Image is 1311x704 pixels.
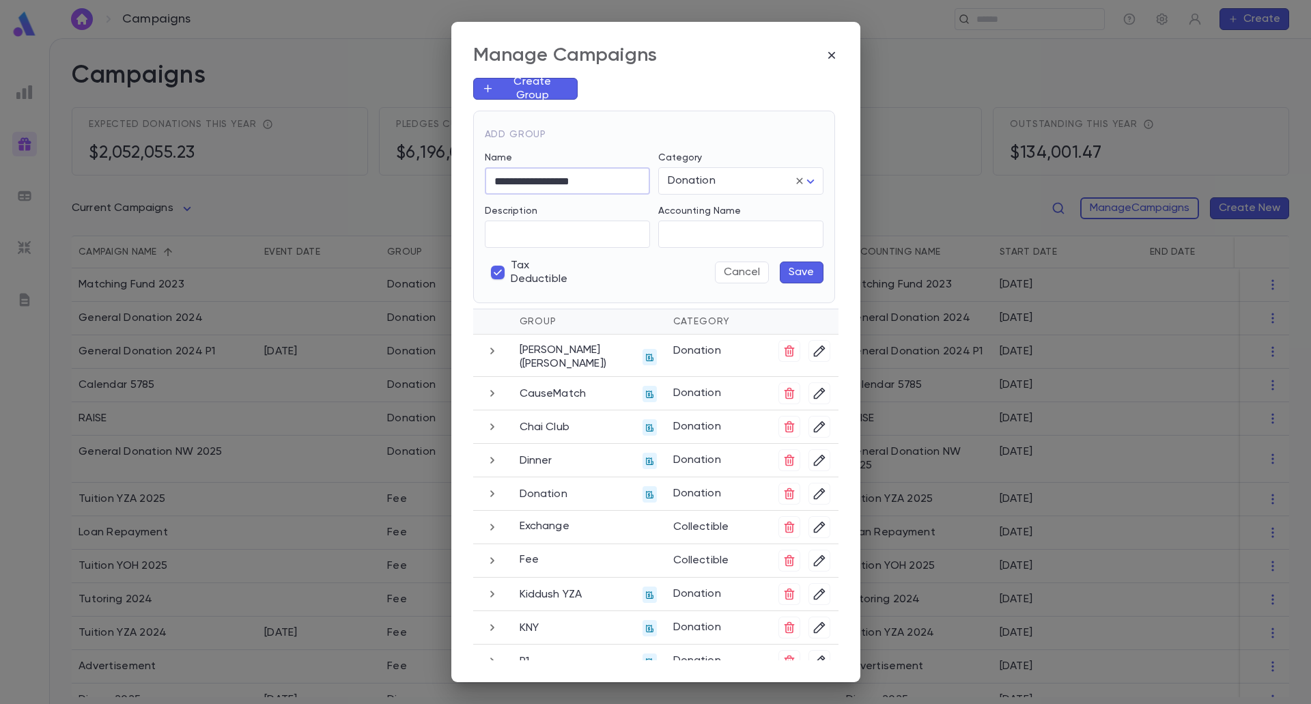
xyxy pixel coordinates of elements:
[520,387,587,401] p: CauseMatch
[673,416,762,434] p: Donation
[673,449,762,467] p: Donation
[520,317,556,326] span: Group
[485,152,513,163] label: Name
[780,262,823,283] button: Save
[511,259,568,286] span: Tax Deductible
[673,317,731,326] span: Category
[673,617,762,634] p: Donation
[673,382,762,400] p: Donation
[658,206,742,216] label: Accounting Name
[494,75,568,102] p: Create Group
[520,655,529,668] p: P1
[668,175,716,186] span: Donation
[673,650,762,668] p: Donation
[485,206,538,216] label: Description
[520,488,567,501] p: Donation
[520,454,552,468] p: Dinner
[485,130,547,139] span: Add Group
[673,583,762,601] p: Donation
[520,520,569,533] p: Exchange
[658,152,703,163] label: Category
[673,550,762,567] p: Collectible
[520,343,643,371] p: [PERSON_NAME] ([PERSON_NAME])
[658,168,823,195] div: Donation
[520,421,569,434] p: Chai Club
[473,44,658,67] div: Manage Campaigns
[473,78,578,100] button: Create Group
[520,588,582,602] p: Kiddush YZA
[520,553,539,567] p: Fee
[520,621,539,635] p: KNY
[673,483,762,501] p: Donation
[673,340,762,358] p: Donation
[673,516,762,534] p: Collectible
[715,262,769,283] button: Cancel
